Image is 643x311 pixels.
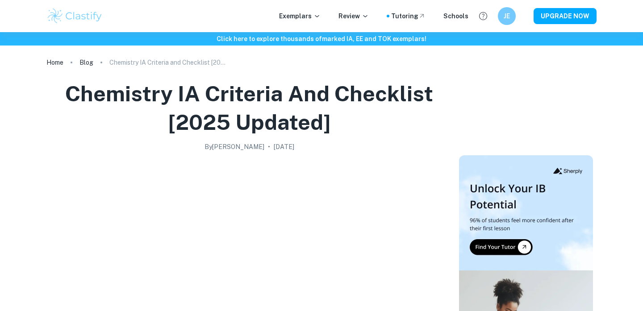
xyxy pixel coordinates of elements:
h1: Chemistry IA Criteria and Checklist [2025 updated] [50,79,448,137]
p: Exemplars [279,11,321,21]
a: Tutoring [391,11,426,21]
button: Help and Feedback [476,8,491,24]
p: Review [338,11,369,21]
button: JE [498,7,516,25]
p: Chemistry IA Criteria and Checklist [2025 updated] [109,58,225,67]
img: Clastify logo [46,7,103,25]
button: UPGRADE NOW [534,8,597,24]
h2: [DATE] [274,142,294,152]
a: Blog [79,56,93,69]
h6: Click here to explore thousands of marked IA, EE and TOK exemplars ! [2,34,641,44]
a: Schools [443,11,468,21]
h6: JE [502,11,512,21]
h2: By [PERSON_NAME] [205,142,264,152]
p: • [268,142,270,152]
a: Home [46,56,63,69]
